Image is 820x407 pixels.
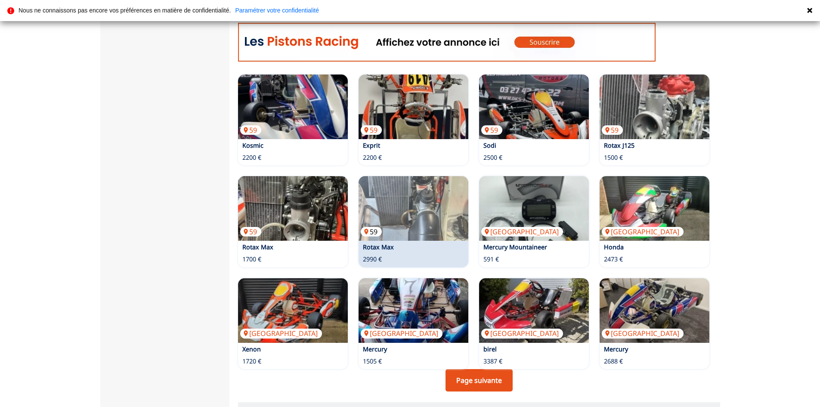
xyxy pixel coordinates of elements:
a: Mercury [363,345,387,353]
a: Honda[GEOGRAPHIC_DATA] [600,176,709,241]
a: Exprit [363,141,380,149]
p: 59 [240,227,261,236]
img: Sodi [479,75,589,139]
a: Mercury[GEOGRAPHIC_DATA] [359,278,468,343]
p: 1500 € [604,153,623,162]
p: 59 [481,125,502,135]
p: 59 [361,227,382,236]
a: Mercury [604,345,628,353]
p: 59 [602,125,623,135]
a: Mercury Mountaineer [483,243,547,251]
p: 2200 € [363,153,382,162]
a: Paramétrer votre confidentialité [235,7,319,13]
a: birel[GEOGRAPHIC_DATA] [479,278,589,343]
a: Mercury[GEOGRAPHIC_DATA] [600,278,709,343]
img: Exprit [359,75,468,139]
p: 59 [240,125,261,135]
a: Rotax Max59 [238,176,348,241]
a: Rotax Max59 [359,176,468,241]
p: 1505 € [363,357,382,366]
img: Rotax J125 [600,75,709,139]
p: [GEOGRAPHIC_DATA] [240,329,322,338]
a: Rotax J125 [604,141,634,149]
img: Rotax Max [238,176,348,241]
p: [GEOGRAPHIC_DATA] [602,227,684,236]
img: Rotax Max [359,176,468,241]
p: 59 [361,125,382,135]
img: Mercury Mountaineer [479,176,589,241]
img: Mercury [600,278,709,343]
a: Mercury Mountaineer[GEOGRAPHIC_DATA] [479,176,589,241]
img: Kosmic [238,75,348,139]
a: Rotax Max [363,243,394,251]
a: birel [483,345,497,353]
p: 1720 € [242,357,261,366]
img: Mercury [359,278,468,343]
a: Kosmic [242,141,263,149]
p: 2200 € [242,153,261,162]
p: 2990 € [363,255,382,264]
p: 2500 € [483,153,502,162]
p: 591 € [483,255,499,264]
p: 2473 € [604,255,623,264]
a: Honda [604,243,624,251]
img: birel [479,278,589,343]
p: 2688 € [604,357,623,366]
p: [GEOGRAPHIC_DATA] [481,227,563,236]
a: Rotax Max [242,243,273,251]
a: Page suivante [446,369,513,391]
p: [GEOGRAPHIC_DATA] [602,329,684,338]
p: 1700 € [242,255,261,264]
img: Xenon [238,278,348,343]
a: Xenon [242,345,261,353]
a: Sodi59 [479,75,589,139]
a: Sodi [483,141,496,149]
p: 3387 € [483,357,502,366]
p: [GEOGRAPHIC_DATA] [361,329,442,338]
img: Honda [600,176,709,241]
a: Exprit59 [359,75,468,139]
a: Rotax J12559 [600,75,709,139]
a: Kosmic59 [238,75,348,139]
p: Nous ne connaissons pas encore vos préférences en matière de confidentialité. [19,7,231,13]
a: Xenon[GEOGRAPHIC_DATA] [238,278,348,343]
p: [GEOGRAPHIC_DATA] [481,329,563,338]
